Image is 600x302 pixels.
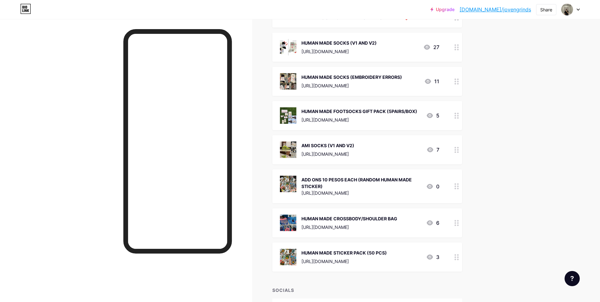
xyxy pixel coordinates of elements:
[426,253,439,261] div: 3
[423,43,439,51] div: 27
[280,39,296,55] img: HUMAN MADE SOCKS (V1 AND V2)
[426,112,439,119] div: 5
[426,219,439,227] div: 6
[301,224,397,230] div: [URL][DOMAIN_NAME]
[426,146,439,154] div: 7
[301,190,421,196] div: [URL][DOMAIN_NAME]
[280,142,296,158] img: AMI SOCKS (V1 AND V2)
[301,82,402,89] div: [URL][DOMAIN_NAME]
[280,249,296,265] img: HUMAN MADE STICKER PACK (50 PCS)
[561,3,573,16] img: jovengrinds
[280,176,296,192] img: ADD ONS 10 PESOS EACH (RANDOM HUMAN MADE STICKER)
[280,73,296,90] img: HUMAN MADE SOCKS (EMBROIDERY ERRORS)
[460,6,531,13] a: [DOMAIN_NAME]/jovengrinds
[301,48,377,55] div: [URL][DOMAIN_NAME]
[301,215,397,222] div: HUMAN MADE CROSSBODY/SHOULDER BAG
[301,151,354,157] div: [URL][DOMAIN_NAME]
[430,7,455,12] a: Upgrade
[280,215,296,231] img: HUMAN MADE CROSSBODY/SHOULDER BAG
[301,249,387,256] div: HUMAN MADE STICKER PACK (50 PCS)
[301,74,402,80] div: HUMAN MADE SOCKS (EMBROIDERY ERRORS)
[301,40,377,46] div: HUMAN MADE SOCKS (V1 AND V2)
[426,183,439,190] div: 0
[280,107,296,124] img: HUMAN MADE FOOTSOCKS GIFT PACK (5PAIRS/BOX)
[301,116,417,123] div: [URL][DOMAIN_NAME]
[301,176,421,190] div: ADD ONS 10 PESOS EACH (RANDOM HUMAN MADE STICKER)
[272,287,462,293] div: SOCIALS
[301,258,387,265] div: [URL][DOMAIN_NAME]
[301,142,354,149] div: AMI SOCKS (V1 AND V2)
[540,6,552,13] div: Share
[424,78,439,85] div: 11
[301,108,417,115] div: HUMAN MADE FOOTSOCKS GIFT PACK (5PAIRS/BOX)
